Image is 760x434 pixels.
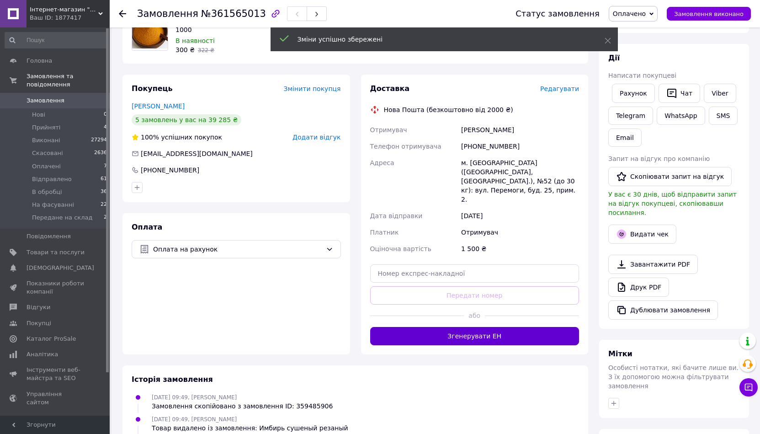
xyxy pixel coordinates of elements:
span: Інструменти веб-майстра та SEO [27,366,85,382]
span: Каталог ProSale [27,335,76,343]
span: Замовлення [137,8,198,19]
span: 7 [104,162,107,171]
div: 1 500 ₴ [459,241,581,257]
span: 2 [104,214,107,222]
span: Передане на склад [32,214,92,222]
span: Замовлення та повідомлення [27,72,110,89]
span: 100% [141,134,159,141]
span: Прийняті [32,123,60,132]
div: [PERSON_NAME] [459,122,581,138]
span: В обробці [32,188,62,196]
span: Оплачені [32,162,61,171]
span: Скасовані [32,149,63,157]
span: [DATE] 09:49, [PERSON_NAME] [152,416,237,423]
span: 27294 [91,136,107,145]
span: Редагувати [540,85,579,92]
span: Виконані [32,136,60,145]
span: Відправлено [32,175,72,183]
span: Змінити покупця [284,85,341,92]
span: [EMAIL_ADDRESS][DOMAIN_NAME] [141,150,253,157]
span: 4 [104,123,107,132]
span: 36 [101,188,107,196]
span: Доставка [370,84,410,93]
span: Платник [370,229,399,236]
div: Замовлення скопійовано з замовлення ID: 359485906 [152,402,333,411]
span: Запит на відгук про компанію [608,155,710,162]
a: Viber [704,84,736,103]
span: Отримувач [370,126,407,134]
div: Товар видалено із замовлення: Имбирь сушеный резаный [152,423,348,433]
div: Зміни успішно збережені [298,35,582,44]
a: Завантажити PDF [608,255,698,274]
img: Приправа "Для курки "Каміс" [132,16,168,48]
span: 300 ₴ [175,46,195,54]
span: Адреса [370,159,394,166]
span: Товари та послуги [27,248,85,257]
span: Мітки [608,349,632,358]
button: Email [608,129,642,147]
span: Додати відгук [292,134,340,141]
button: Замовлення виконано [667,7,751,21]
button: Видати чек [608,225,676,244]
span: 2636 [94,149,107,157]
a: [PERSON_NAME] [132,102,185,110]
span: В наявності [175,37,215,44]
span: Головна [27,57,52,65]
span: Показники роботи компанії [27,279,85,296]
a: Друк PDF [608,278,669,297]
span: Замовлення виконано [674,11,744,17]
span: Покупець [132,84,173,93]
span: 322 ₴ [198,47,214,54]
span: Оціночна вартість [370,245,431,252]
div: [PHONE_NUMBER] [459,138,581,155]
span: Історія замовлення [132,375,213,384]
span: або [464,311,485,320]
button: SMS [709,107,738,125]
div: Отримувач [459,224,581,241]
span: №361565013 [201,8,266,19]
span: Оплата [132,223,162,231]
span: Інтернет-магазин "Пряний світ" [30,5,98,14]
div: Ваш ID: 1877417 [30,14,110,22]
button: Згенерувати ЕН [370,327,579,345]
span: [DEMOGRAPHIC_DATA] [27,264,94,272]
span: Оплачено [613,10,646,17]
span: Нові [32,111,45,119]
span: Замовлення [27,96,64,105]
a: Telegram [608,107,653,125]
span: 22 [101,201,107,209]
div: м. [GEOGRAPHIC_DATA] ([GEOGRAPHIC_DATA], [GEOGRAPHIC_DATA].), №52 (до 30 кг): вул. Перемоги, буд.... [459,155,581,208]
div: Повернутися назад [119,9,126,18]
span: Управління сайтом [27,390,85,407]
div: [PHONE_NUMBER] [140,166,200,175]
span: Покупці [27,319,51,327]
input: Номер експрес-накладної [370,264,579,283]
div: [DATE] [459,208,581,224]
span: У вас є 30 днів, щоб відправити запит на відгук покупцеві, скопіювавши посилання. [608,191,737,216]
div: Нова Пошта (безкоштовно від 2000 ₴) [382,105,516,114]
span: [DATE] 09:49, [PERSON_NAME] [152,394,237,401]
span: Гаманець компанії [27,414,85,430]
input: Пошук [5,32,108,48]
span: Написати покупцеві [608,72,676,79]
button: Чат [659,84,700,103]
div: 1000 [175,25,305,34]
span: На фасуванні [32,201,74,209]
span: 0 [104,111,107,119]
button: Скопіювати запит на відгук [608,167,732,186]
a: WhatsApp [657,107,705,125]
button: Рахунок [612,84,655,103]
span: Телефон отримувача [370,143,441,150]
span: Дата відправки [370,212,423,220]
div: успішних покупок [132,133,222,142]
button: Чат з покупцем [739,378,758,396]
span: Оплата на рахунок [153,244,322,254]
div: Статус замовлення [516,9,600,18]
div: 5 замовлень у вас на 39 285 ₴ [132,114,241,125]
span: Дії [608,54,620,62]
span: Особисті нотатки, які бачите лише ви. З їх допомогою можна фільтрувати замовлення [608,364,739,390]
button: Дублювати замовлення [608,300,718,320]
span: Відгуки [27,303,50,311]
span: Аналітика [27,350,58,359]
span: Повідомлення [27,232,71,241]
